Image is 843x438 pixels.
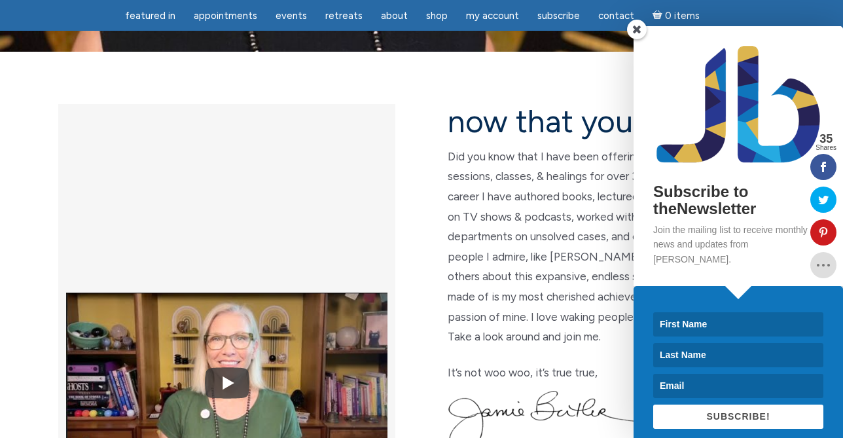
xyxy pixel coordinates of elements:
[816,145,836,151] span: Shares
[448,147,785,347] p: Did you know that I have been offering metaphysical & spiritual sessions, classes, & healings for...
[653,10,665,22] i: Cart
[276,10,307,22] span: Events
[418,3,456,29] a: Shop
[645,2,708,29] a: Cart0 items
[466,10,519,22] span: My Account
[186,3,265,29] a: Appointments
[653,223,823,266] p: Join the mailing list to receive monthly news and updates from [PERSON_NAME].
[268,3,315,29] a: Events
[598,10,634,22] span: Contact
[529,3,588,29] a: Subscribe
[590,3,642,29] a: Contact
[458,3,527,29] a: My Account
[816,133,836,145] span: 35
[125,10,175,22] span: featured in
[537,10,580,22] span: Subscribe
[194,10,257,22] span: Appointments
[653,183,823,218] h2: Subscribe to theNewsletter
[665,11,700,21] span: 0 items
[325,10,363,22] span: Retreats
[448,363,785,383] p: It’s not woo woo, it’s true true,
[426,10,448,22] span: Shop
[706,411,770,422] span: SUBSCRIBE!
[381,10,408,22] span: About
[373,3,416,29] a: About
[653,343,823,367] input: Last Name
[117,3,183,29] a: featured in
[653,405,823,429] button: SUBSCRIBE!
[448,104,785,139] h2: now that you are here…
[653,312,823,337] input: First Name
[653,374,823,398] input: Email
[317,3,370,29] a: Retreats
